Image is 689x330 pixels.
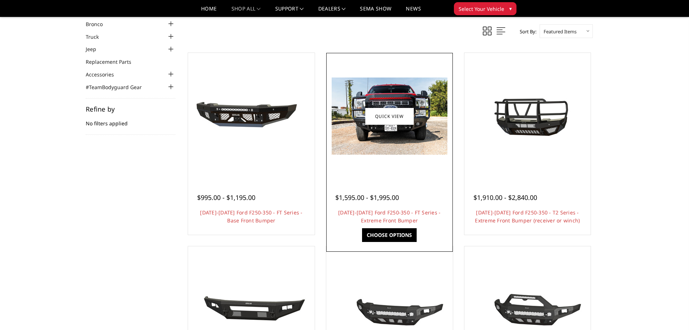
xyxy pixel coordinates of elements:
[197,193,255,202] span: $995.00 - $1,195.00
[86,83,151,91] a: #TeamBodyguard Gear
[473,193,537,202] span: $1,910.00 - $2,840.00
[86,33,108,41] a: Truck
[332,78,447,155] img: 2023-2025 Ford F250-350 - FT Series - Extreme Front Bumper
[338,209,441,224] a: [DATE]-[DATE] Ford F250-350 - FT Series - Extreme Front Bumper
[362,228,417,242] a: Choose Options
[275,6,304,17] a: Support
[190,55,313,178] a: 2023-2025 Ford F250-350 - FT Series - Base Front Bumper
[328,55,451,178] a: 2023-2025 Ford F250-350 - FT Series - Extreme Front Bumper 2023-2025 Ford F250-350 - FT Series - ...
[365,108,414,125] a: Quick view
[200,209,302,224] a: [DATE]-[DATE] Ford F250-350 - FT Series - Base Front Bumper
[86,71,123,78] a: Accessories
[86,45,105,53] a: Jeep
[509,5,512,12] span: ▾
[86,106,175,112] h5: Refine by
[406,6,421,17] a: News
[193,89,309,143] img: 2023-2025 Ford F250-350 - FT Series - Base Front Bumper
[335,193,399,202] span: $1,595.00 - $1,995.00
[454,2,516,15] button: Select Your Vehicle
[475,209,580,224] a: [DATE]-[DATE] Ford F250-350 - T2 Series - Extreme Front Bumper (receiver or winch)
[86,106,175,135] div: No filters applied
[318,6,346,17] a: Dealers
[201,6,217,17] a: Home
[516,26,536,37] label: Sort By:
[86,20,112,28] a: Bronco
[360,6,391,17] a: SEMA Show
[459,5,504,13] span: Select Your Vehicle
[466,55,589,178] a: 2023-2025 Ford F250-350 - T2 Series - Extreme Front Bumper (receiver or winch) 2023-2025 Ford F25...
[86,58,140,66] a: Replacement Parts
[469,84,585,149] img: 2023-2025 Ford F250-350 - T2 Series - Extreme Front Bumper (receiver or winch)
[231,6,261,17] a: shop all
